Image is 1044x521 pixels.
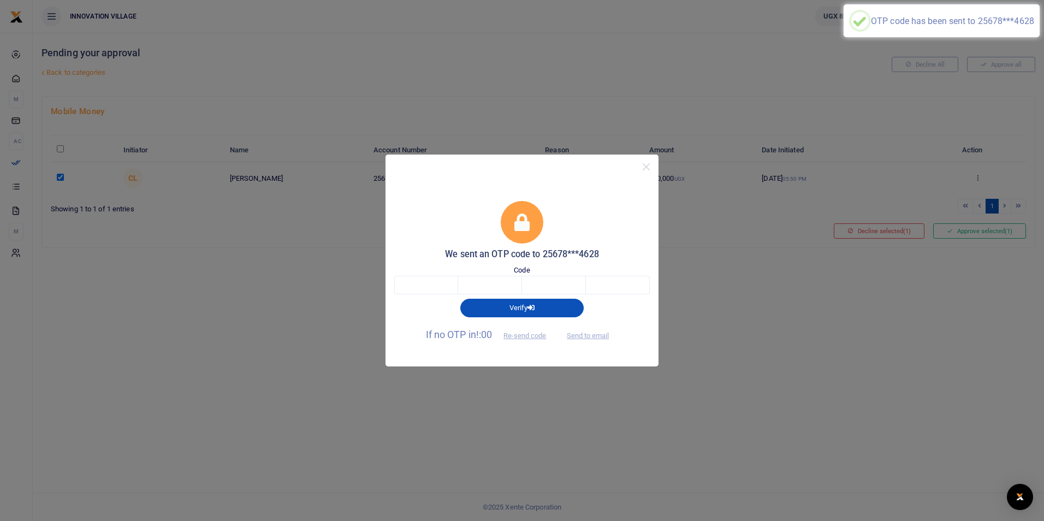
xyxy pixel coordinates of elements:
[476,329,492,340] span: !:00
[514,265,530,276] label: Code
[426,329,556,340] span: If no OTP in
[1007,484,1033,510] div: Open Intercom Messenger
[460,299,584,317] button: Verify
[871,16,1034,26] div: OTP code has been sent to 25678***4628
[638,159,654,175] button: Close
[394,249,650,260] h5: We sent an OTP code to 25678***4628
